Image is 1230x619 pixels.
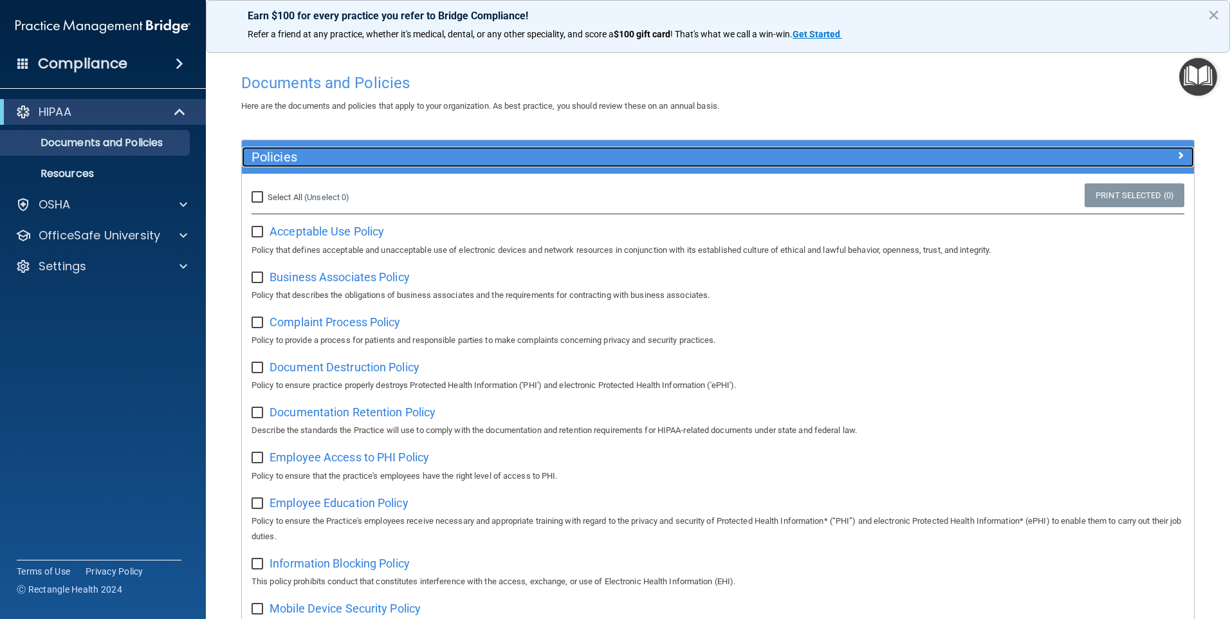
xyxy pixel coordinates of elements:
[38,55,127,73] h4: Compliance
[8,136,184,149] p: Documents and Policies
[252,150,946,164] h5: Policies
[252,423,1184,438] p: Describe the standards the Practice will use to comply with the documentation and retention requi...
[252,288,1184,303] p: Policy that describes the obligations of business associates and the requirements for contracting...
[241,101,719,111] span: Here are the documents and policies that apply to your organization. As best practice, you should...
[8,167,184,180] p: Resources
[252,192,266,203] input: Select All (Unselect 0)
[39,259,86,274] p: Settings
[268,192,302,202] span: Select All
[793,29,840,39] strong: Get Started
[670,29,793,39] span: ! That's what we call a win-win.
[39,228,160,243] p: OfficeSafe University
[270,450,429,464] span: Employee Access to PHI Policy
[252,468,1184,484] p: Policy to ensure that the practice's employees have the right level of access to PHI.
[304,192,349,202] a: (Unselect 0)
[270,602,421,615] span: Mobile Device Security Policy
[15,104,187,120] a: HIPAA
[270,225,384,238] span: Acceptable Use Policy
[15,197,187,212] a: OSHA
[252,147,1184,167] a: Policies
[15,228,187,243] a: OfficeSafe University
[1179,58,1217,96] button: Open Resource Center
[270,270,410,284] span: Business Associates Policy
[270,496,408,510] span: Employee Education Policy
[252,243,1184,258] p: Policy that defines acceptable and unacceptable use of electronic devices and network resources i...
[1207,5,1220,25] button: Close
[270,557,410,570] span: Information Blocking Policy
[15,14,190,39] img: PMB logo
[252,378,1184,393] p: Policy to ensure practice properly destroys Protected Health Information ('PHI') and electronic P...
[252,333,1184,348] p: Policy to provide a process for patients and responsible parties to make complaints concerning pr...
[86,565,143,578] a: Privacy Policy
[614,29,670,39] strong: $100 gift card
[270,405,436,419] span: Documentation Retention Policy
[252,513,1184,544] p: Policy to ensure the Practice's employees receive necessary and appropriate training with regard ...
[252,574,1184,589] p: This policy prohibits conduct that constitutes interference with the access, exchange, or use of ...
[241,75,1195,91] h4: Documents and Policies
[270,315,400,329] span: Complaint Process Policy
[1085,183,1184,207] a: Print Selected (0)
[15,259,187,274] a: Settings
[248,29,614,39] span: Refer a friend at any practice, whether it's medical, dental, or any other speciality, and score a
[17,565,70,578] a: Terms of Use
[248,10,1188,22] p: Earn $100 for every practice you refer to Bridge Compliance!
[270,360,419,374] span: Document Destruction Policy
[39,197,71,212] p: OSHA
[17,583,122,596] span: Ⓒ Rectangle Health 2024
[793,29,842,39] a: Get Started
[39,104,71,120] p: HIPAA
